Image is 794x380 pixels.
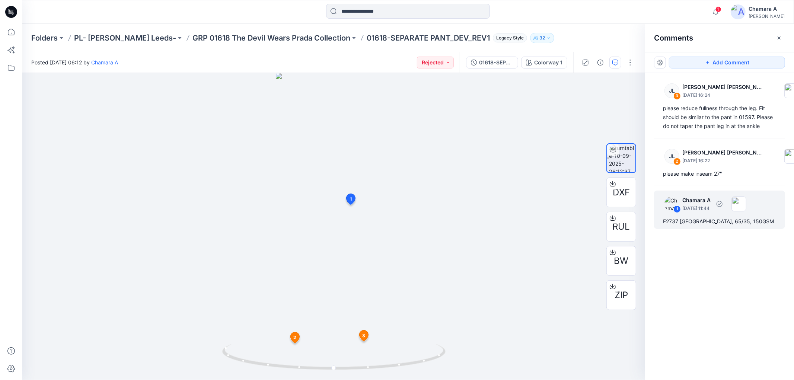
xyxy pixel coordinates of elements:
p: 32 [539,34,545,42]
p: [DATE] 11:44 [682,205,711,212]
p: [DATE] 16:24 [682,92,763,99]
div: 3 [673,92,681,100]
div: [PERSON_NAME] [749,13,785,19]
div: 01618-SEPARATE PANT_DEV_REV1 [479,58,513,67]
span: Legacy Style [493,33,527,42]
div: JL [664,83,679,98]
h2: Comments [654,33,693,42]
img: turntable-10-09-2025-06:12:37 [609,144,635,172]
div: Chamara A [749,4,785,13]
button: 32 [530,33,554,43]
a: GRP 01618 The Devil Wears Prada Collection [192,33,350,43]
div: 2 [673,158,681,165]
button: Legacy Style [490,33,527,43]
span: DXF [613,186,630,199]
img: Chamara A [664,197,679,211]
a: Chamara A [91,59,118,66]
span: RUL [613,220,630,233]
p: 01618-SEPARATE PANT_DEV_REV1 [367,33,490,43]
div: Colorway 1 [534,58,562,67]
p: [PERSON_NAME] [PERSON_NAME] [682,83,763,92]
p: [PERSON_NAME] [PERSON_NAME] [682,148,763,157]
a: Folders [31,33,58,43]
button: Add Comment [669,57,785,68]
div: F2737 [GEOGRAPHIC_DATA], 65/35, 150GSM [663,217,776,226]
div: please make inseam 27" [663,169,776,178]
span: BW [614,254,629,268]
p: [DATE] 16:22 [682,157,763,165]
p: Chamara A [682,196,711,205]
div: 1 [673,205,681,213]
span: 1 [715,6,721,12]
div: JL [664,149,679,164]
button: Details [594,57,606,68]
span: Posted [DATE] 06:12 by [31,58,118,66]
button: Colorway 1 [521,57,567,68]
span: ZIP [615,288,628,302]
div: please reduce fullness through the leg. Fit should be similar to the pant in 01597. Please do not... [663,104,776,131]
img: avatar [731,4,746,19]
a: PL- [PERSON_NAME] Leeds- [74,33,176,43]
button: 01618-SEPARATE PANT_DEV_REV1 [466,57,518,68]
